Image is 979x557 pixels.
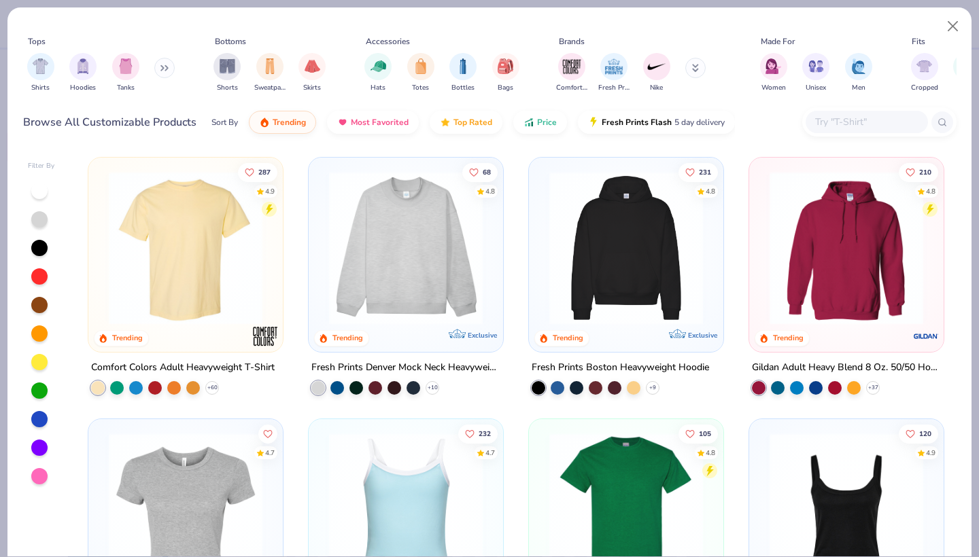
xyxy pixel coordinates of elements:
button: filter button [364,53,392,93]
span: Comfort Colors [556,83,587,93]
button: Fresh Prints Flash5 day delivery [578,111,735,134]
img: most_fav.gif [337,117,348,128]
div: Gildan Adult Heavy Blend 8 Oz. 50/50 Hooded Sweatshirt [752,359,941,376]
span: 210 [919,168,931,175]
img: Cropped Image [916,58,932,74]
div: filter for Skirts [298,53,326,93]
div: Sort By [211,116,238,128]
span: Fresh Prints Flash [602,117,672,128]
img: Sweatpants Image [262,58,277,74]
span: Shorts [217,83,238,93]
button: Price [513,111,567,134]
button: filter button [27,53,54,93]
span: 231 [699,168,711,175]
div: filter for Bags [492,53,519,93]
button: filter button [802,53,829,93]
span: Sweatpants [254,83,286,93]
span: + 60 [207,384,218,392]
div: filter for Fresh Prints [598,53,630,93]
button: filter button [598,53,630,93]
button: filter button [492,53,519,93]
div: filter for Unisex [802,53,829,93]
button: filter button [911,53,938,93]
img: Hoodies Image [75,58,90,74]
div: 4.7 [266,448,275,458]
img: Women Image [766,58,781,74]
button: Top Rated [430,111,502,134]
button: filter button [213,53,241,93]
span: Trending [273,117,306,128]
button: filter button [298,53,326,93]
span: Most Favorited [351,117,409,128]
button: Like [899,424,938,443]
span: 105 [699,430,711,437]
img: Nike Image [647,56,667,77]
div: Made For [761,35,795,48]
span: 68 [483,168,491,175]
span: Price [537,117,557,128]
span: Women [761,83,786,93]
div: 4.8 [485,186,495,196]
div: Fresh Prints Boston Heavyweight Hoodie [532,359,709,376]
div: filter for Sweatpants [254,53,286,93]
button: filter button [69,53,97,93]
span: Hats [371,83,385,93]
div: filter for Comfort Colors [556,53,587,93]
div: filter for Men [845,53,872,93]
img: f5d85501-0dbb-4ee4-b115-c08fa3845d83 [322,171,489,325]
span: Exclusive [688,331,717,340]
span: 5 day delivery [674,115,725,130]
span: 287 [259,168,271,175]
button: Like [239,162,278,181]
button: Like [458,424,498,443]
img: Shirts Image [33,58,48,74]
img: Skirts Image [305,58,320,74]
img: Totes Image [413,58,428,74]
button: filter button [407,53,434,93]
button: Like [462,162,498,181]
span: + 9 [649,384,656,392]
span: Men [852,83,865,93]
button: filter button [845,53,872,93]
span: Cropped [911,83,938,93]
span: Bottles [451,83,475,93]
div: filter for Women [760,53,787,93]
span: Unisex [806,83,826,93]
span: Totes [412,83,429,93]
div: Accessories [366,35,410,48]
div: Brands [559,35,585,48]
div: Filter By [28,161,55,171]
img: Fresh Prints Image [604,56,624,77]
div: Fresh Prints Denver Mock Neck Heavyweight Sweatshirt [311,359,500,376]
div: filter for Shirts [27,53,54,93]
div: Browse All Customizable Products [23,114,196,130]
span: 120 [919,430,931,437]
div: Bottoms [215,35,246,48]
span: Fresh Prints [598,83,630,93]
button: filter button [449,53,477,93]
button: Most Favorited [327,111,419,134]
span: Skirts [303,83,321,93]
div: 4.9 [266,186,275,196]
img: trending.gif [259,117,270,128]
button: filter button [760,53,787,93]
img: Hats Image [371,58,386,74]
button: Close [940,14,966,39]
div: filter for Bottles [449,53,477,93]
div: filter for Cropped [911,53,938,93]
span: 232 [479,430,491,437]
img: Unisex Image [808,58,824,74]
span: Nike [650,83,663,93]
div: 4.8 [706,448,715,458]
div: filter for Totes [407,53,434,93]
button: Like [899,162,938,181]
button: filter button [556,53,587,93]
div: Fits [912,35,925,48]
div: Comfort Colors Adult Heavyweight T-Shirt [91,359,275,376]
input: Try "T-Shirt" [814,114,918,130]
div: filter for Hats [364,53,392,93]
div: 4.8 [926,186,935,196]
button: Like [259,424,278,443]
img: Bottles Image [456,58,470,74]
div: 4.7 [485,448,495,458]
